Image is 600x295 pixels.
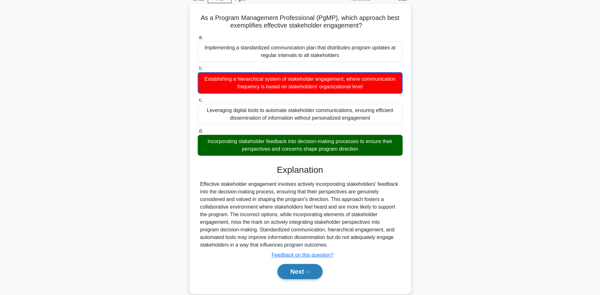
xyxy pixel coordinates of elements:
[272,252,334,258] a: Feedback on this question?
[277,264,323,279] button: Next
[199,35,203,40] span: a.
[198,41,403,62] div: Implementing a standardized communication plan that distributes program updates at regular interv...
[199,97,203,103] span: c.
[199,128,203,134] span: d.
[201,165,399,175] h3: Explanation
[199,66,203,71] span: b.
[198,135,403,156] div: Incorporating stakeholder feedback into decision-making processes to ensure their perspectives an...
[197,14,403,30] h5: As a Program Management Professional (PgMP), which approach best exemplifies effective stakeholde...
[200,180,400,249] div: Effective stakeholder engagement involves actively incorporating stakeholders' feedback into the ...
[198,104,403,125] div: Leveraging digital tools to automate stakeholder communications, ensuring efficient dissemination...
[198,72,403,94] div: Establishing a hierarchical system of stakeholder engagement, where communication frequency is ba...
